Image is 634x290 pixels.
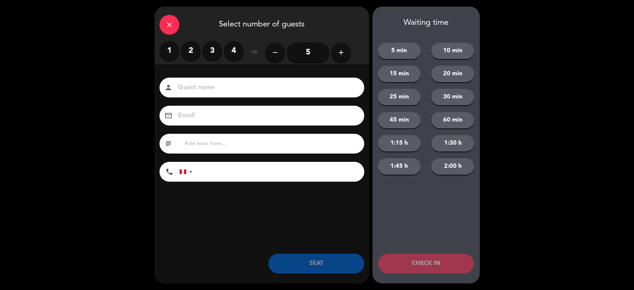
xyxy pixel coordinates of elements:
[180,162,195,181] div: Peru (Perú): +51
[372,18,480,28] div: Waiting time
[431,158,474,175] button: 2:00 h
[337,49,345,56] i: add
[378,158,421,175] button: 1:45 h
[431,135,474,152] button: 1:30 h
[155,7,369,41] div: Select number of guests
[378,135,421,152] button: 1:15 h
[378,43,421,59] button: 5 min
[331,43,351,62] button: add
[202,41,222,61] label: 3
[164,112,172,120] i: email
[177,110,356,122] input: Email
[244,41,265,64] div: or
[431,89,474,105] button: 30 min
[165,21,173,29] i: close
[268,254,364,273] button: SEAT
[224,41,244,61] label: 4
[164,84,172,91] i: person
[431,66,474,82] button: 20 min
[431,43,474,59] button: 10 min
[271,49,279,56] i: remove
[378,66,421,82] button: 15 min
[265,43,285,62] button: remove
[184,139,359,148] input: Add note here...
[164,140,172,148] i: subject
[431,112,474,128] button: 60 min
[378,89,421,105] button: 25 min
[165,168,173,176] i: phone
[177,82,356,93] input: Guest name
[378,254,474,273] button: CHECK IN
[181,41,201,61] label: 2
[159,41,179,61] label: 1
[378,112,421,128] button: 45 min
